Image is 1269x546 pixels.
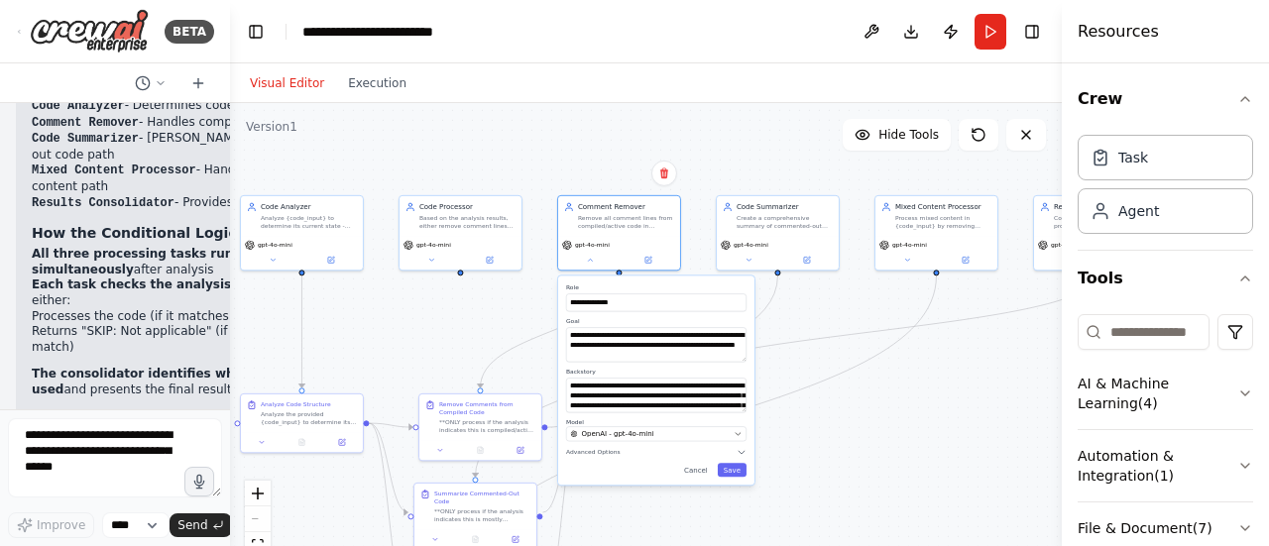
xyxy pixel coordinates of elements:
button: Open in side panel [325,436,359,448]
li: - Provides final output [32,195,331,212]
span: OpenAI - gpt-4o-mini [581,429,653,439]
div: BETA [165,20,214,44]
li: Processes the code (if it matches their condition) [32,309,331,325]
button: Automation & Integration(1) [1078,430,1253,501]
strong: Each task checks the analysis results [32,277,282,291]
button: Delete node [651,161,677,186]
div: Analyze {code_input} to determine its current state - whether it's compiled code, commented code,... [261,214,357,230]
button: AI & Machine Learning(4) [1078,358,1253,429]
button: Send [170,513,231,537]
div: **ONLY process if the analysis indicates this is compiled/active code with comments.** If the ana... [439,418,535,434]
code: Comment Remover [32,116,139,130]
button: Open in side panel [778,254,835,266]
button: Hide Tools [843,119,951,151]
label: Goal [566,317,747,325]
button: Tools [1078,251,1253,306]
div: Comment RemoverRemove all comment lines from compiled/active code in {code_input} while preservin... [557,195,681,271]
g: Edge from 68dfffb5-208d-4c08-97c7-d4cccbac0fa2 to 6d8f65d4-0893-4708-a88e-fc113c86640e [369,418,407,517]
button: Advanced Options [566,447,747,457]
div: Results ConsolidatorConsolidate the results from all processing paths and provide the final outpu... [1033,195,1157,271]
div: Remove Comments from Compiled Code [439,400,535,416]
g: Edge from de075974-9091-4299-9397-a1c24e620e28 to 165ead38-83de-4c5d-9f9d-59598366a175 [547,418,581,432]
div: **ONLY process if the analysis indicates this is mostly commented-out code.** If the analysis fro... [434,507,530,523]
button: Open in side panel [302,254,359,266]
button: Visual Editor [238,71,336,95]
button: Start a new chat [182,71,214,95]
div: Crew [1078,127,1253,250]
button: Open in side panel [499,533,532,545]
button: Open in side panel [461,254,518,266]
div: Code AnalyzerAnalyze {code_input} to determine its current state - whether it's compiled code, co... [240,195,364,271]
div: Mixed Content ProcessorProcess mixed content in {code_input} by removing comments from active cod... [874,195,998,271]
span: Send [177,517,207,533]
button: OpenAI - gpt-4o-mini [566,426,747,441]
div: Code Analyzer [261,202,357,212]
li: Returns "SKIP: Not applicable" (if it doesn't match) [32,324,331,355]
span: gpt-4o-mini [575,241,610,249]
button: Hide left sidebar [242,18,270,46]
div: Code Summarizer [737,202,833,212]
nav: breadcrumb [302,22,476,42]
button: Cancel [678,463,714,477]
button: Hide right sidebar [1018,18,1046,46]
button: Crew [1078,71,1253,127]
label: Role [566,283,747,291]
button: Switch to previous chat [127,71,174,95]
div: Analyze Code StructureAnalyze the provided {code_input} to determine its current state. Identify ... [240,393,364,454]
span: gpt-4o-mini [892,241,927,249]
label: Model [566,418,747,426]
button: Open in side panel [620,254,676,266]
button: No output available [281,436,322,448]
li: - [PERSON_NAME] commented-out code path [32,131,331,163]
div: Analyze the provided {code_input} to determine its current state. Identify whether the code is: 1... [261,410,357,426]
div: Remove all comment lines from compiled/active code in {code_input} while preserving the functiona... [578,214,674,230]
div: Code Processor [419,202,516,212]
label: Backstory [566,368,747,376]
li: - Determines code type [32,98,331,115]
button: Improve [8,512,94,538]
button: No output available [454,533,496,545]
div: Based on the analysis results, either remove comment lines from compiled code or provide a compre... [419,214,516,230]
div: Code ProcessorBased on the analysis results, either remove comment lines from compiled code or pr... [399,195,522,271]
button: Execution [336,71,418,95]
button: Open in side panel [937,254,993,266]
li: after analysis [32,247,331,277]
span: Hide Tools [878,127,939,143]
span: gpt-4o-mini [1051,241,1086,249]
div: Comment Remover [578,202,674,212]
div: Process mixed content in {code_input} by removing comments from active code sections and summariz... [895,214,991,230]
div: Task [1118,148,1148,167]
g: Edge from 07f5cc90-5bd3-44c9-8fcf-1b7ad752a041 to 6d8f65d4-0893-4708-a88e-fc113c86640e [470,275,782,477]
code: Code Analyzer [32,99,125,113]
strong: The consolidator identifies which path was used [32,367,319,396]
button: Save [718,463,747,477]
div: Create a comprehensive summary of commented-out code in {code_input}, explaining its functionalit... [737,214,833,230]
li: and presents the final result [32,367,331,397]
g: Edge from 50fc9035-32f6-4331-aa73-75ff241991f7 to 68dfffb5-208d-4c08-97c7-d4cccbac0fa2 [296,275,306,387]
span: gpt-4o-mini [416,241,451,249]
div: Summarize Commented-Out Code [434,490,530,505]
li: - Handles mixed content path [32,163,331,194]
h4: Resources [1078,20,1159,44]
button: No output available [459,444,501,456]
g: Edge from 68dfffb5-208d-4c08-97c7-d4cccbac0fa2 to de075974-9091-4299-9397-a1c24e620e28 [369,418,412,432]
button: Click to speak your automation idea [184,467,214,496]
code: Results Consolidator [32,196,174,210]
code: Mixed Content Processor [32,164,196,177]
li: and either: [32,277,331,355]
div: Mixed Content Processor [895,202,991,212]
g: Edge from 128546fb-14fb-4812-8183-ffe32529bd2a to 165ead38-83de-4c5d-9f9d-59598366a175 [643,275,1099,387]
div: Code SummarizerCreate a comprehensive summary of commented-out code in {code_input}, explaining i... [716,195,840,271]
g: Edge from 2bff5bbe-c65d-4293-96fd-ca56b0e6edd6 to de075974-9091-4299-9397-a1c24e620e28 [475,275,624,387]
div: Remove Comments from Compiled Code**ONLY process if the analysis indicates this is compiled/activ... [418,393,542,462]
img: Logo [30,9,149,54]
code: Code Summarizer [32,132,139,146]
li: - Handles compiled code path [32,115,331,132]
div: Version 1 [246,119,297,135]
span: Advanced Options [566,448,621,456]
div: Analyze Code Structure [261,400,331,408]
strong: All three processing tasks run simultaneously [32,247,233,276]
span: Improve [37,517,85,533]
button: zoom in [245,481,271,506]
span: gpt-4o-mini [258,241,292,249]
